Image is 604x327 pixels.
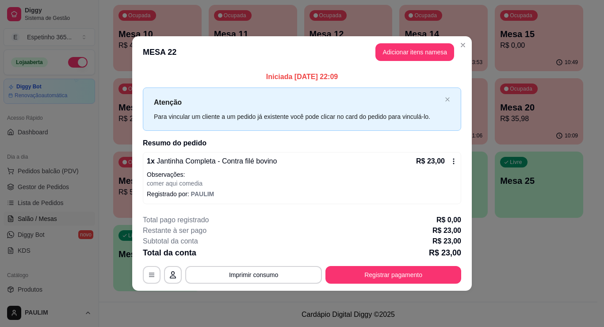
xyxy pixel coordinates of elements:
[154,97,441,108] p: Atenção
[143,138,461,148] h2: Resumo do pedido
[416,156,445,167] p: R$ 23,00
[143,236,198,247] p: Subtotal da conta
[445,97,450,103] button: close
[143,215,209,225] p: Total pago registrado
[154,112,441,122] div: Para vincular um cliente a um pedido já existente você pode clicar no card do pedido para vinculá...
[375,43,454,61] button: Adicionar itens namesa
[429,247,461,259] p: R$ 23,00
[143,72,461,82] p: Iniciada [DATE] 22:09
[432,225,461,236] p: R$ 23,00
[147,190,457,198] p: Registrado por:
[432,236,461,247] p: R$ 23,00
[155,157,277,165] span: Jantinha Completa - Contra filé bovino
[147,179,457,188] p: comer aqui comedia
[191,190,214,198] span: PAULIM
[143,225,206,236] p: Restante à ser pago
[147,156,277,167] p: 1 x
[445,97,450,102] span: close
[436,215,461,225] p: R$ 0,00
[132,36,472,68] header: MESA 22
[325,266,461,284] button: Registrar pagamento
[185,266,322,284] button: Imprimir consumo
[147,170,457,179] p: Observações:
[143,247,196,259] p: Total da conta
[456,38,470,52] button: Close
